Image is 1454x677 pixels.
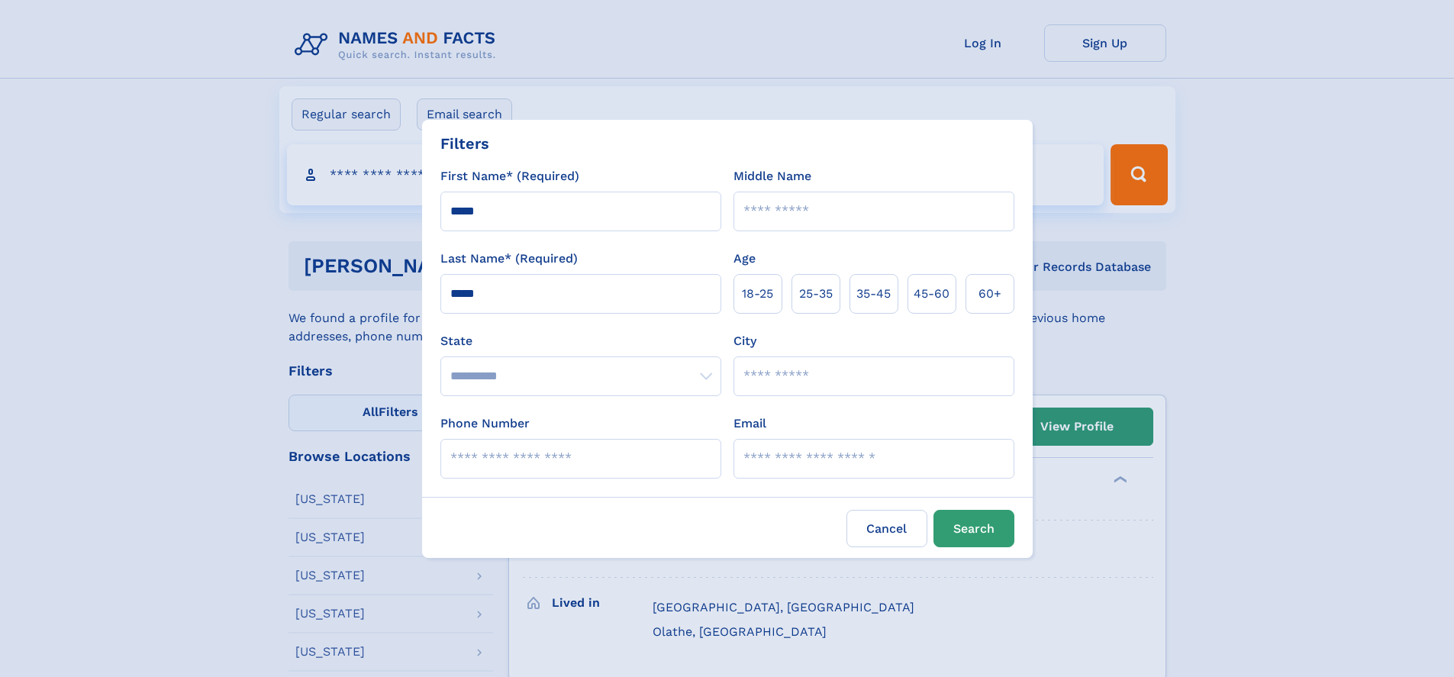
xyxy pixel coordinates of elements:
[742,285,773,303] span: 18‑25
[978,285,1001,303] span: 60+
[914,285,949,303] span: 45‑60
[440,332,721,350] label: State
[733,250,756,268] label: Age
[856,285,891,303] span: 35‑45
[933,510,1014,547] button: Search
[733,332,756,350] label: City
[799,285,833,303] span: 25‑35
[846,510,927,547] label: Cancel
[440,167,579,185] label: First Name* (Required)
[440,250,578,268] label: Last Name* (Required)
[733,167,811,185] label: Middle Name
[440,414,530,433] label: Phone Number
[733,414,766,433] label: Email
[440,132,489,155] div: Filters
